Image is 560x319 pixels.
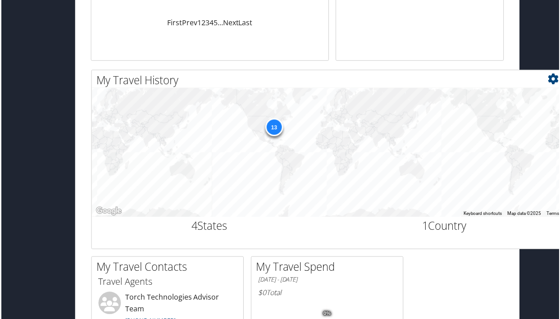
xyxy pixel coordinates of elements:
[182,18,197,27] a: Prev
[258,289,266,299] span: $0
[209,18,213,27] a: 4
[201,18,205,27] a: 2
[96,260,243,275] h2: My Travel Contacts
[423,219,429,234] span: 1
[324,312,331,318] tspan: 0%
[258,277,397,285] h6: [DATE] - [DATE]
[238,18,252,27] a: Last
[191,219,197,234] span: 4
[197,18,201,27] a: 1
[223,18,238,27] a: Next
[258,289,397,299] h6: Total
[205,18,209,27] a: 3
[256,260,404,275] h2: My Travel Spend
[167,18,182,27] a: First
[213,18,217,27] a: 5
[509,212,542,217] span: Map data ©2025
[217,18,223,27] span: …
[93,206,123,218] img: Google
[98,219,320,234] h2: States
[93,206,123,218] a: Open this area in Google Maps (opens a new window)
[464,211,503,218] button: Keyboard shortcuts
[98,277,237,289] h3: Travel Agents
[265,118,283,137] div: 13
[334,219,556,234] h2: Country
